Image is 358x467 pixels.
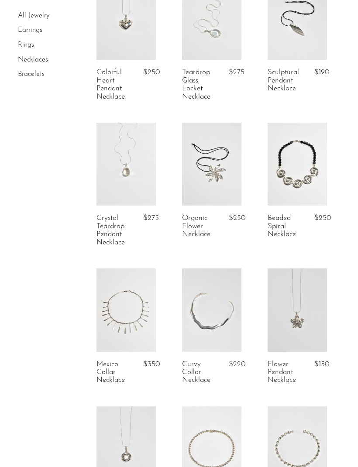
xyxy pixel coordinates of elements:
a: Curvy Collar Necklace [182,361,218,385]
a: Colorful Heart Pendant Necklace [96,69,133,101]
span: $150 [314,361,329,368]
a: Sculptural Pendant Necklace [268,69,304,93]
a: Earrings [18,27,42,34]
a: Teardrop Glass Locket Necklace [182,69,218,101]
a: Crystal Teardrop Pendant Necklace [96,214,133,247]
span: $350 [143,361,160,368]
a: Bracelets [18,71,45,78]
a: Flower Pendant Necklace [268,361,304,385]
a: All Jewelry [18,12,49,19]
span: $220 [229,361,245,368]
span: $275 [143,214,159,222]
span: $250 [229,214,245,222]
span: $250 [314,214,331,222]
a: Necklaces [18,56,48,63]
a: Rings [18,41,34,48]
a: Beaded Spiral Necklace [268,214,304,238]
span: $250 [143,69,160,76]
a: Organic Flower Necklace [182,214,218,238]
span: $275 [229,69,244,76]
span: $190 [314,69,329,76]
a: Mexico Collar Necklace [96,361,133,385]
